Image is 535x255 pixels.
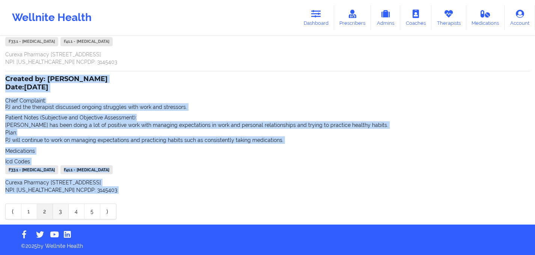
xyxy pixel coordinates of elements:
a: Previous item [6,204,21,219]
span: Icd Codes [5,158,30,164]
span: Patient Notes (Subjective and Objective Assessment): [5,115,137,121]
p: Curexa Pharmacy [STREET_ADDRESS] NPI: [US_HEALTHCARE_NPI] NCPDP: 3145403 [5,179,530,194]
div: F33.1 - [MEDICAL_DATA] [5,37,58,46]
p: [PERSON_NAME] has been doing a lot of positive work with managing expectations in work and person... [5,121,530,129]
div: F33.1 - [MEDICAL_DATA] [5,165,58,174]
span: Chief Complaint: [5,98,46,104]
div: Created by: [PERSON_NAME] [5,75,108,92]
p: © 2025 by Wellnite Health [16,237,519,250]
a: Therapists [431,5,466,30]
a: Coaches [400,5,431,30]
a: 4 [69,204,84,219]
p: Date: [DATE] [5,83,108,92]
a: Next item [100,204,116,219]
p: Curexa Pharmacy [STREET_ADDRESS] NPI: [US_HEALTHCARE_NPI] NCPDP: 3145403 [5,51,530,66]
p: PJ and the therapist discussed ongoing struggles with work and stressors. [5,103,530,111]
a: Account [505,5,535,30]
p: PJ will continue to work on managing expectations and practicing habits such as consistently taki... [5,136,530,144]
a: 3 [53,204,69,219]
a: Dashboard [298,5,334,30]
span: Icd Codes [5,30,30,36]
span: Plan: [5,130,17,136]
a: Medications [466,5,505,30]
div: F41.1 - [MEDICAL_DATA] [60,165,113,174]
div: F41.1 - [MEDICAL_DATA] [60,37,113,46]
a: Admins [371,5,400,30]
a: Prescribers [334,5,371,30]
a: 2 [37,204,53,219]
a: 1 [21,204,37,219]
a: 5 [84,204,100,219]
div: Pagination Navigation [5,204,116,219]
span: Medications [5,148,35,154]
